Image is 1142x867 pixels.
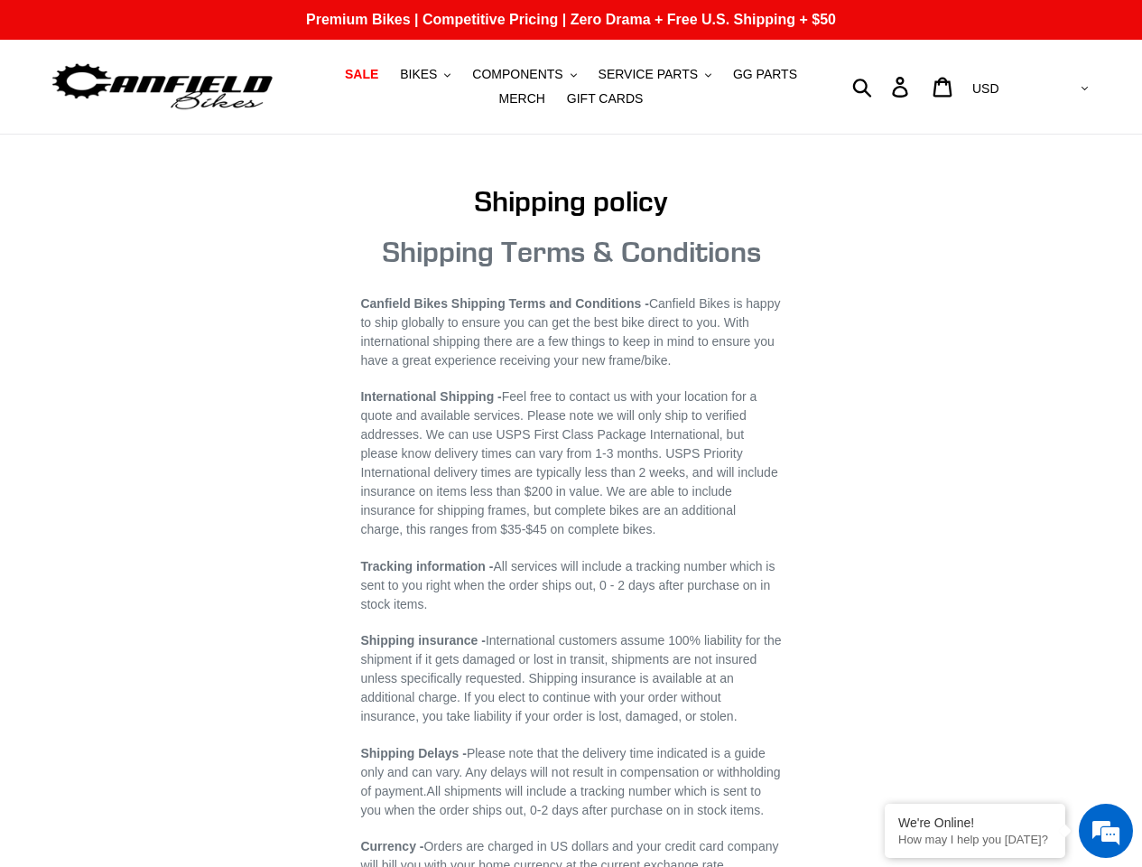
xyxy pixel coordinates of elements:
[360,633,485,648] strong: Shipping insurance -
[360,235,781,269] h1: Shipping Terms & Conditions
[360,559,775,611] span: All services will include a tracking number which is sent to you right when the order ships out, ...
[898,816,1052,830] div: We're Online!
[724,62,806,87] a: GG PARTS
[590,62,720,87] button: SERVICE PARTS
[360,389,777,536] span: Feel free to contact us with your location for a quote and available services. Please note we wil...
[360,744,781,820] p: All shipments will include a tracking number which is sent to you when the order ships out, 0-2 d...
[336,62,387,87] a: SALE
[490,87,554,111] a: MERCH
[558,87,653,111] a: GIFT CARDS
[360,294,781,370] p: Canfield Bikes is happy to ship globally to ensure you can get the best bike direct to you. With ...
[472,67,562,82] span: COMPONENTS
[898,833,1052,846] p: How may I help you today?
[733,67,797,82] span: GG PARTS
[400,67,437,82] span: BIKES
[360,559,493,573] strong: Tracking information -
[360,746,466,760] strong: Shipping Delays -
[360,633,781,723] span: International customers assume 100% liability for the shipment if it gets damaged or lost in tran...
[345,67,378,82] span: SALE
[463,62,585,87] button: COMPONENTS
[360,839,423,853] strong: Currency -
[499,91,545,107] span: MERCH
[50,59,275,116] img: Canfield Bikes
[599,67,698,82] span: SERVICE PARTS
[567,91,644,107] span: GIFT CARDS
[360,746,780,798] span: Please note that the delivery time indicated is a guide only and can vary. Any delays will not re...
[360,184,781,219] h1: Shipping policy
[391,62,460,87] button: BIKES
[360,296,648,311] strong: Canfield Bikes Shipping Terms and Conditions -
[360,389,501,404] strong: International Shipping -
